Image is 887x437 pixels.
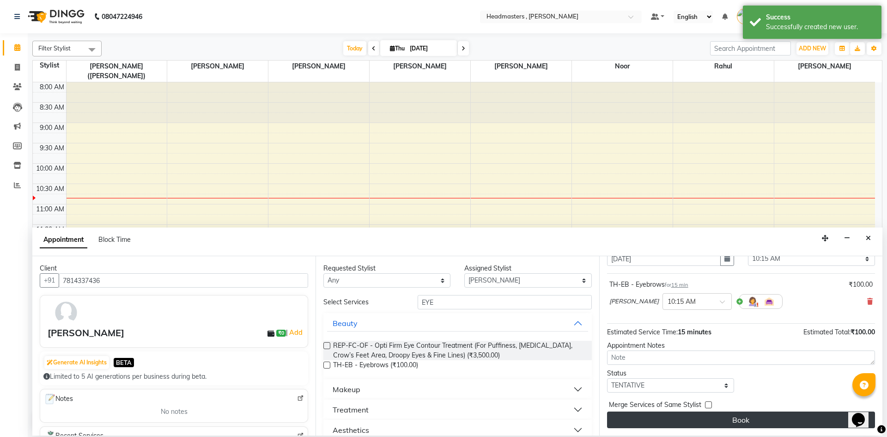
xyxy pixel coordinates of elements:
button: Beauty [327,315,588,332]
span: Today [343,41,366,55]
span: [PERSON_NAME] [609,297,659,306]
img: avatar [53,299,79,326]
div: Limited to 5 AI generations per business during beta. [43,372,304,382]
button: Treatment [327,401,588,418]
span: Estimated Service Time: [607,328,678,336]
div: ₹100.00 [849,280,873,289]
div: 9:00 AM [38,123,66,133]
span: ADD NEW [799,45,826,52]
span: No notes [161,407,188,417]
input: Search by Name/Mobile/Email/Code [59,273,308,288]
button: Book [607,412,875,428]
span: Merge Services of Same Stylist [609,400,701,412]
img: logo [24,4,87,30]
div: Treatment [333,404,369,415]
span: [PERSON_NAME] [471,61,571,72]
span: Filter Stylist [38,44,71,52]
span: Noor [572,61,673,72]
div: 9:30 AM [38,143,66,153]
span: Notes [44,393,73,405]
div: [PERSON_NAME] [48,326,124,340]
div: Beauty [333,318,358,329]
span: BETA [114,358,134,367]
div: 10:00 AM [34,164,66,173]
span: 15 min [671,282,688,288]
div: 11:00 AM [34,204,66,214]
iframe: chat widget [848,400,878,428]
div: 8:30 AM [38,103,66,112]
div: Successfully created new user. [766,22,875,32]
span: TH-EB - Eyebrows (₹100.00) [333,360,418,372]
input: Search by service name [418,295,592,309]
span: Thu [388,45,407,52]
span: | [286,327,304,338]
div: 8:00 AM [38,82,66,92]
span: [PERSON_NAME] [774,61,875,72]
div: Success [766,12,875,22]
button: Makeup [327,381,588,398]
span: Estimated Total: [803,328,851,336]
input: 2025-09-04 [407,42,453,55]
span: Appointment [40,232,87,248]
div: 11:30 AM [34,225,66,234]
div: Select Services [316,297,410,307]
div: Makeup [333,384,360,395]
small: for [665,282,688,288]
button: ADD NEW [796,42,828,55]
img: Pramod gupta(shaurya) [737,8,753,25]
div: Requested Stylist [323,264,450,273]
span: ₹0 [276,330,286,337]
div: 10:30 AM [34,184,66,194]
div: Status [607,369,734,378]
button: Close [862,231,875,246]
button: Generate AI Insights [44,356,109,369]
span: [PERSON_NAME] [370,61,470,72]
img: Interior.png [764,296,775,307]
input: Search Appointment [710,41,791,55]
span: Block Time [98,235,131,244]
span: [PERSON_NAME] [268,61,369,72]
img: Hairdresser.png [747,296,758,307]
div: Appointment Notes [607,341,875,351]
span: Rahul [673,61,774,72]
span: [PERSON_NAME] [167,61,268,72]
div: Aesthetics [333,425,369,436]
div: Client [40,264,308,273]
span: 15 minutes [678,328,711,336]
b: 08047224946 [102,4,142,30]
button: +91 [40,273,59,288]
span: ₹100.00 [851,328,875,336]
a: Add [288,327,304,338]
input: yyyy-mm-dd [607,252,721,266]
div: TH-EB - Eyebrows [609,280,688,289]
div: Assigned Stylist [464,264,591,273]
span: REP-FC-OF - Opti Firm Eye Contour Treatment (For Puffiness, [MEDICAL_DATA], Crow’s Feet Area, Dro... [333,341,584,360]
span: [PERSON_NAME]([PERSON_NAME]) [67,61,167,82]
div: Stylist [33,61,66,70]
